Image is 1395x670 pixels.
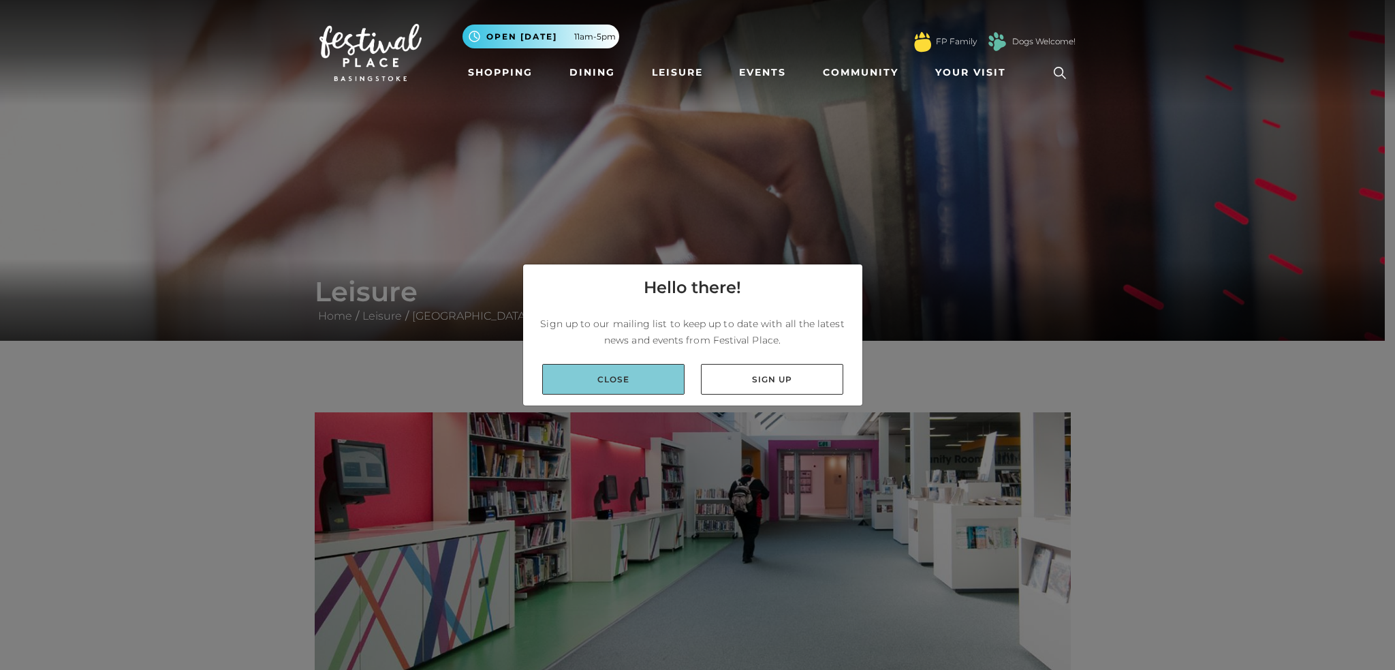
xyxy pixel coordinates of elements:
[486,31,557,43] span: Open [DATE]
[646,60,708,85] a: Leisure
[463,60,538,85] a: Shopping
[930,60,1018,85] a: Your Visit
[463,25,619,48] button: Open [DATE] 11am-5pm
[542,364,685,395] a: Close
[574,31,616,43] span: 11am-5pm
[701,364,843,395] a: Sign up
[936,35,977,48] a: FP Family
[817,60,904,85] a: Community
[935,65,1006,80] span: Your Visit
[644,275,741,300] h4: Hello there!
[319,24,422,81] img: Festival Place Logo
[534,316,851,348] p: Sign up to our mailing list to keep up to date with all the latest news and events from Festival ...
[734,60,791,85] a: Events
[564,60,621,85] a: Dining
[1012,35,1076,48] a: Dogs Welcome!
